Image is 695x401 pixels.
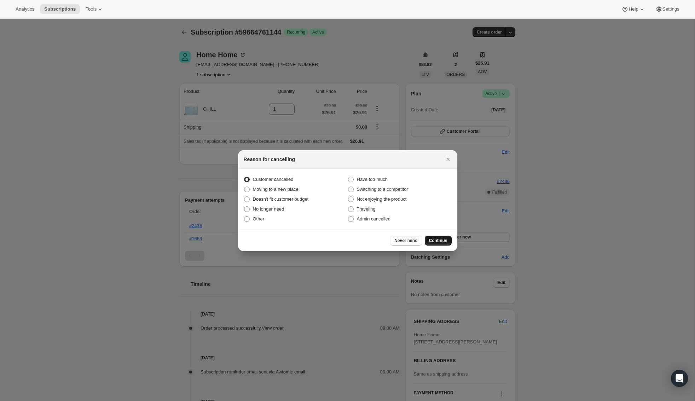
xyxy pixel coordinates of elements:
span: Help [629,6,638,12]
div: Open Intercom Messenger [671,370,688,387]
span: Moving to a new place [253,187,299,192]
button: Subscriptions [40,4,80,14]
span: Admin cancelled [357,216,390,222]
span: Doesn't fit customer budget [253,196,309,202]
span: Settings [662,6,679,12]
span: Analytics [16,6,34,12]
span: Subscriptions [44,6,76,12]
button: Analytics [11,4,39,14]
span: No longer need [253,206,284,212]
span: Have too much [357,177,388,182]
span: Continue [429,238,447,243]
span: Traveling [357,206,376,212]
span: Customer cancelled [253,177,294,182]
button: Continue [425,236,452,246]
button: Settings [651,4,684,14]
h2: Reason for cancelling [244,156,295,163]
button: Close [443,154,453,164]
span: Switching to a competitor [357,187,408,192]
span: Tools [86,6,97,12]
button: Help [617,4,649,14]
span: Other [253,216,265,222]
span: Not enjoying the product [357,196,407,202]
span: Never mind [394,238,417,243]
button: Tools [81,4,108,14]
button: Never mind [390,236,422,246]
